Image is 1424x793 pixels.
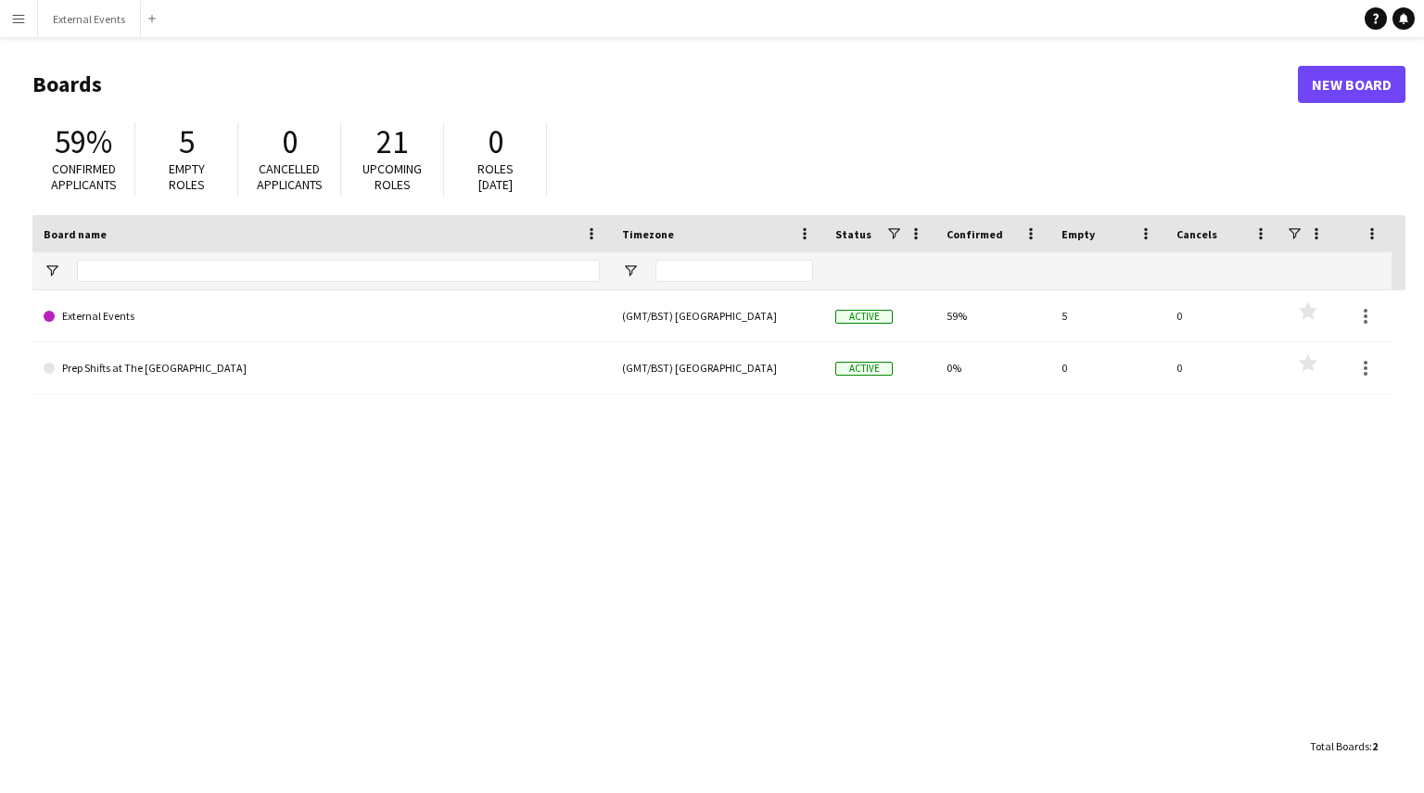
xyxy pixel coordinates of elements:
span: Active [835,362,893,376]
span: Upcoming roles [362,160,422,193]
div: (GMT/BST) [GEOGRAPHIC_DATA] [611,290,824,341]
input: Board name Filter Input [77,260,600,282]
div: 59% [935,290,1050,341]
span: Empty roles [169,160,205,193]
div: 0 [1050,342,1165,393]
span: 0 [282,122,298,162]
span: Active [835,310,893,324]
div: 0% [935,342,1050,393]
span: Roles [DATE] [477,160,514,193]
span: Confirmed applicants [51,160,117,193]
span: 59% [55,122,112,162]
a: External Events [44,290,600,342]
a: New Board [1298,66,1405,103]
span: 2 [1372,739,1378,753]
span: 0 [488,122,503,162]
h1: Boards [32,70,1298,98]
span: Board name [44,227,107,241]
div: 0 [1165,342,1280,393]
span: Status [835,227,871,241]
span: 5 [179,122,195,162]
span: Timezone [622,227,674,241]
span: 21 [376,122,408,162]
span: Confirmed [947,227,1003,241]
span: Cancels [1176,227,1217,241]
div: 0 [1165,290,1280,341]
span: Cancelled applicants [257,160,323,193]
a: Prep Shifts at The [GEOGRAPHIC_DATA] [44,342,600,394]
button: Open Filter Menu [44,262,60,279]
span: Total Boards [1310,739,1369,753]
button: External Events [38,1,141,37]
span: Empty [1062,227,1095,241]
input: Timezone Filter Input [655,260,813,282]
div: (GMT/BST) [GEOGRAPHIC_DATA] [611,342,824,393]
div: : [1310,728,1378,764]
button: Open Filter Menu [622,262,639,279]
div: 5 [1050,290,1165,341]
